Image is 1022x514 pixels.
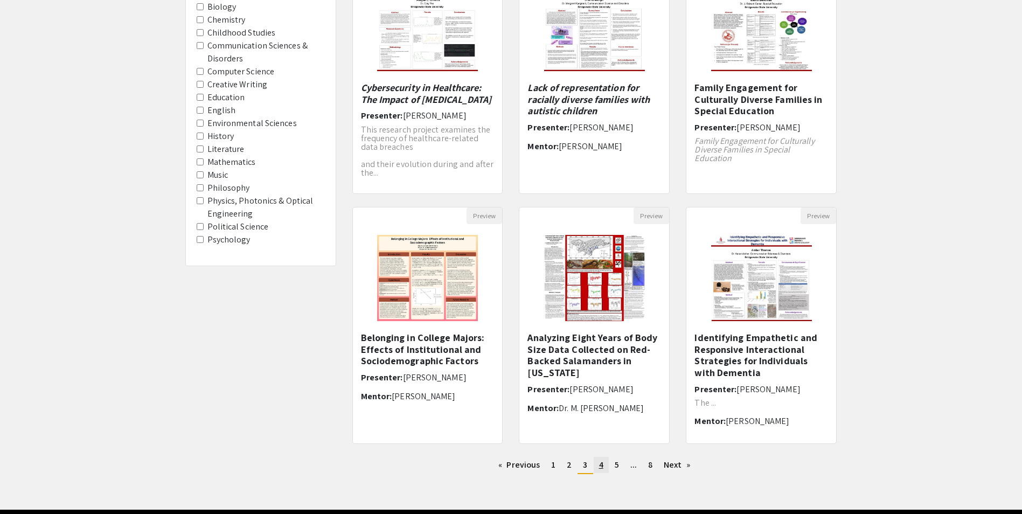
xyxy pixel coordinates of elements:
span: [PERSON_NAME] [726,415,789,427]
label: Chemistry [207,13,246,26]
span: [PERSON_NAME] [403,110,467,121]
h6: Presenter: [527,384,661,394]
span: [PERSON_NAME] [392,391,455,402]
span: 4 [599,459,603,470]
label: Philosophy [207,182,250,195]
label: Communication Sciences & Disorders [207,39,325,65]
label: English [207,104,236,117]
label: Biology [207,1,237,13]
span: 5 [615,459,619,470]
label: Creative Writing [207,78,268,91]
label: History [207,130,234,143]
span: Mentor: [527,402,559,414]
label: Education [207,91,245,104]
h6: Presenter: [694,122,828,133]
h5: Belonging in College Majors: Effects of Institutional and Sociodemographic Factors [361,332,495,367]
label: Psychology [207,233,251,246]
span: 3 [583,459,587,470]
span: [PERSON_NAME] [392,185,455,197]
span: [PERSON_NAME] [569,122,633,133]
label: Mathematics [207,156,256,169]
h6: Presenter: [694,384,828,394]
span: [PERSON_NAME] [736,122,800,133]
label: Computer Science [207,65,275,78]
span: 8 [648,459,652,470]
h6: Presenter: [527,122,661,133]
button: Preview [801,207,836,224]
div: Open Presentation <p class="ql-align-center"><br></p><p>Identifying Empathetic and Responsive Int... [686,207,837,444]
h6: Presenter: [361,372,495,383]
ul: Pagination [352,457,837,474]
span: Mentor: [694,415,726,427]
span: [PERSON_NAME] [736,384,800,395]
h6: Presenter: [361,110,495,121]
span: ... [630,459,637,470]
img: <p class="ql-align-center"><br></p><p>Identifying Empathetic and Responsive Interactional Strateg... [700,224,823,332]
span: [PERSON_NAME] [559,141,622,152]
img: <p class="ql-align-center"><br></p><p class="ql-align-center"><span style="background-color: tran... [366,224,489,332]
em: Family Engagement for Culturally Diverse Families in Special Education [694,135,814,164]
span: [PERSON_NAME] [569,384,633,395]
label: Music [207,169,228,182]
em: Cybersecurity in Healthcare: The Impact of [MEDICAL_DATA] [361,81,492,106]
a: Next page [658,457,696,473]
span: [PERSON_NAME] [403,372,467,383]
p: This research project examines the frequency of healthcare-related data breaches [361,126,495,151]
div: Open Presentation <p class="ql-align-center"><br></p><p class="ql-align-center"><span style="back... [352,207,503,444]
label: Childhood Studies [207,26,276,39]
p: and their evolution during and after the... [361,160,495,177]
button: Preview [467,207,502,224]
span: Dr. M. [PERSON_NAME] [559,402,644,414]
div: Open Presentation <p><span style="color: rgb(0, 0, 0);">Analyzing Eight Years of Body Size Data C... [519,207,670,444]
label: Literature [207,143,245,156]
em: Lack of representation for racially diverse families with autistic children [527,81,650,117]
span: Mentor: [361,391,392,402]
span: Mentor: [361,185,392,197]
h5: Analyzing Eight Years of Body Size Data Collected on Red-Backed Salamanders in [US_STATE] [527,332,661,378]
h5: Identifying Empathetic and Responsive Interactional Strategies for Individuals with Dementia [694,332,828,378]
iframe: Chat [8,466,46,506]
span: The ... [694,397,716,408]
label: Environmental Sciences [207,117,297,130]
img: <p><span style="color: rgb(0, 0, 0);">Analyzing Eight Years of Body Size Data Collected on Red-Ba... [533,224,656,332]
h5: Family Engagement for Culturally Diverse Families in Special Education [694,82,828,117]
label: Physics, Photonics & Optical Engineering [207,195,325,220]
span: Mentor: [527,141,559,152]
label: Political Science [207,220,269,233]
button: Preview [634,207,669,224]
a: Previous page [493,457,545,473]
span: 2 [567,459,572,470]
span: 1 [551,459,555,470]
